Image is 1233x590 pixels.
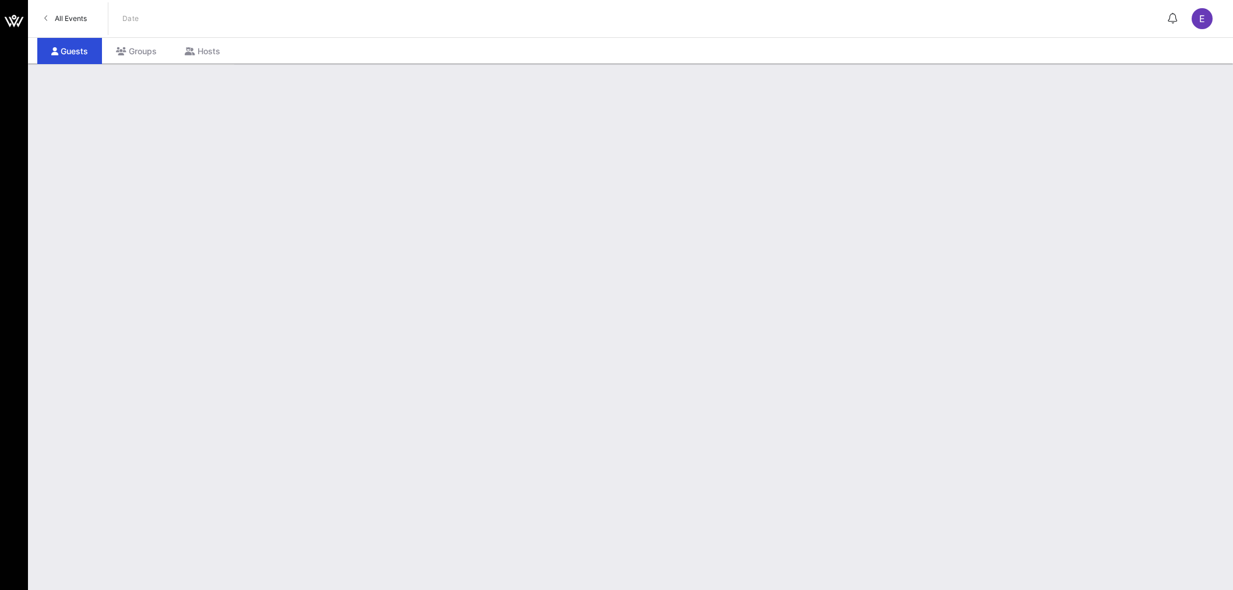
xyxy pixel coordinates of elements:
p: Date [122,13,139,24]
span: E [1199,13,1205,24]
div: Groups [102,38,171,64]
div: E [1192,8,1213,29]
span: All Events [55,14,87,23]
div: Guests [37,38,102,64]
a: All Events [37,9,94,28]
div: Hosts [171,38,234,64]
